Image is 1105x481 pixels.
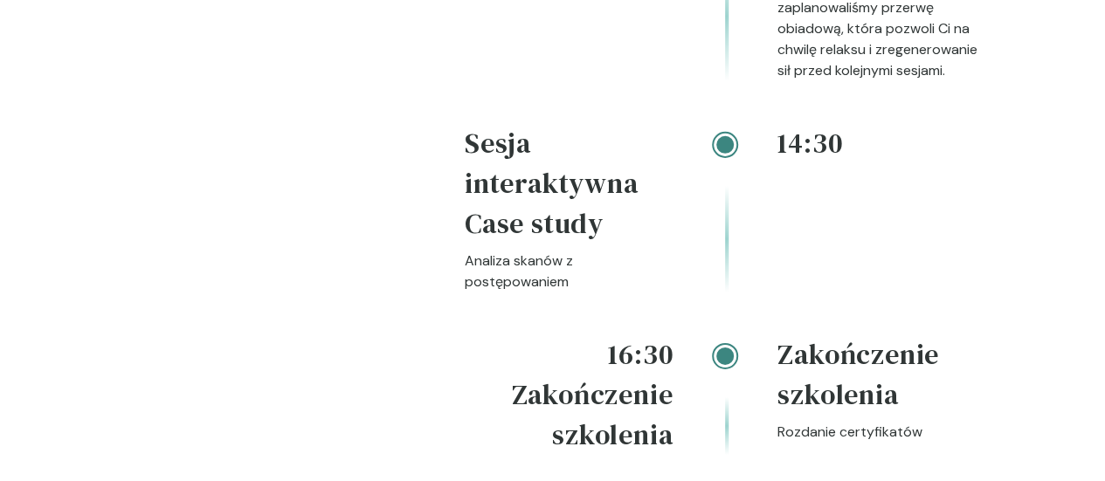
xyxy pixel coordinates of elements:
[777,123,985,163] h4: 14:30
[777,422,985,443] p: Rozdanie certyfikatów
[777,334,985,422] h4: Zakończenie szkolenia
[465,251,673,292] p: Analiza skanów z postępowaniem
[465,334,673,455] h4: 16:30 Zakończenie szkolenia
[465,123,673,251] h4: Sesja interaktywna Case study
